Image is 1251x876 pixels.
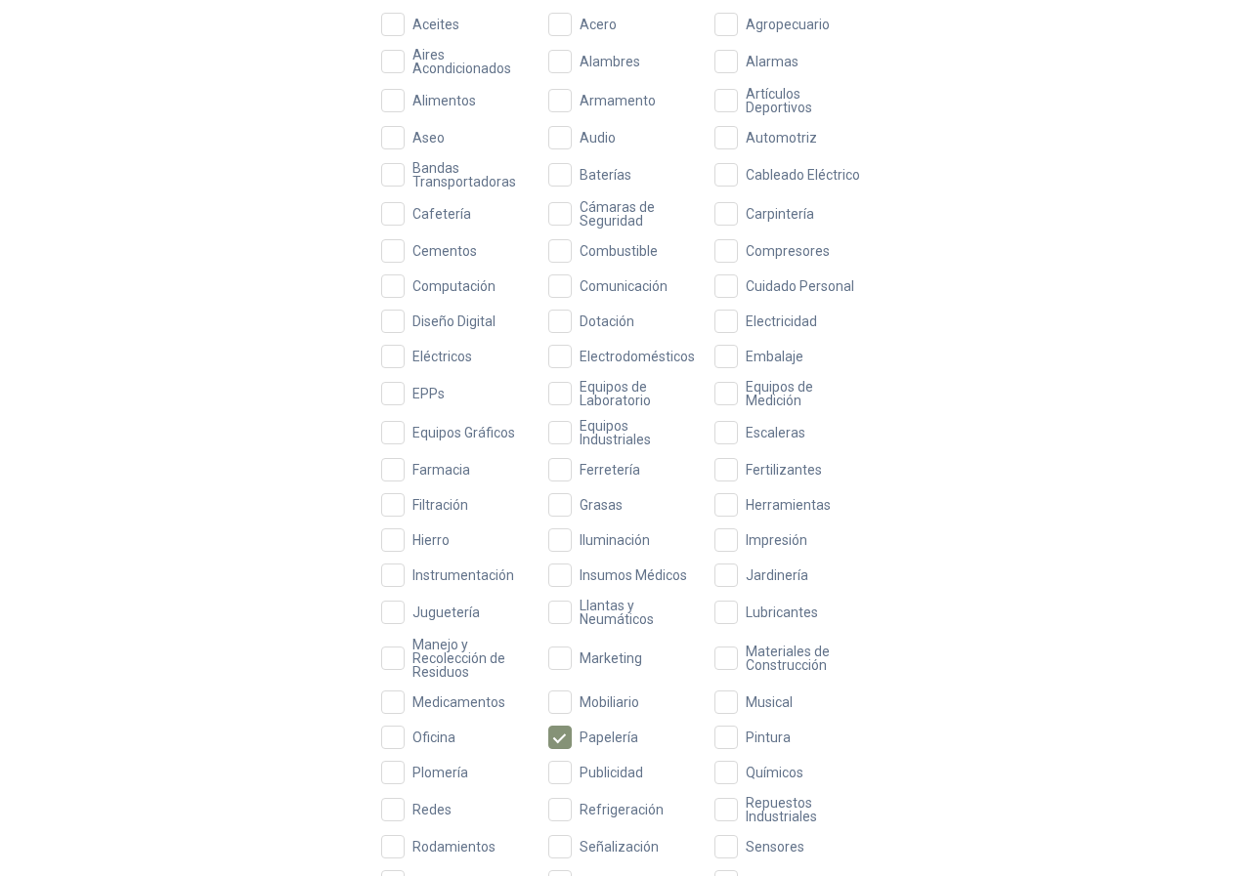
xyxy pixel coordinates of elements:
[405,463,478,477] span: Farmacia
[738,498,839,512] span: Herramientas
[405,18,467,31] span: Aceites
[572,840,667,854] span: Señalización
[738,796,870,823] span: Repuestos Industriales
[572,94,664,107] span: Armamento
[405,840,503,854] span: Rodamientos
[738,426,813,439] span: Escaleras
[738,55,806,68] span: Alarmas
[572,168,639,182] span: Baterías
[572,803,671,816] span: Refrigeración
[405,730,463,744] span: Oficina
[405,48,537,75] span: Aires Acondicionados
[572,131,624,145] span: Audio
[405,605,488,619] span: Juguetería
[405,244,485,258] span: Cementos
[572,651,650,665] span: Marketing
[738,463,830,477] span: Fertilizantes
[405,803,459,816] span: Redes
[572,314,642,328] span: Dotación
[405,207,479,221] span: Cafetería
[738,605,826,619] span: Lubricantes
[572,200,704,228] span: Cámaras de Seguridad
[405,161,537,188] span: Bandas Transportadoras
[405,279,503,293] span: Computación
[738,207,822,221] span: Carpintería
[405,94,484,107] span: Alimentos
[572,695,647,709] span: Mobiliario
[405,533,457,547] span: Hierro
[738,533,815,547] span: Impresión
[572,498,630,512] span: Grasas
[738,279,862,293] span: Cuidado Personal
[405,498,476,512] span: Filtración
[572,18,625,31] span: Acero
[572,419,704,446] span: Equipos Industriales
[738,314,825,328] span: Electricidad
[738,568,816,582] span: Jardinería
[405,568,522,582] span: Instrumentación
[572,730,646,744] span: Papelería
[738,168,868,182] span: Cableado Eléctrico
[405,131,453,145] span: Aseo
[572,568,695,582] span: Insumos Médicos
[738,766,811,779] span: Químicos
[738,87,870,114] span: Artículos Deportivos
[572,599,704,626] span: Llantas y Neumáticos
[572,380,704,407] span: Equipos de Laboratorio
[405,695,513,709] span: Medicamentos
[738,244,838,258] span: Compresores
[738,645,870,672] span: Materiales de Construcción
[738,380,870,407] span: Equipos de Medición
[572,55,648,68] span: Alambres
[572,350,703,363] span: Electrodomésticos
[738,18,838,31] span: Agropecuario
[572,244,666,258] span: Combustible
[738,695,800,709] span: Musical
[405,387,453,400] span: EPPs
[405,350,480,363] span: Eléctricos
[405,426,523,439] span: Equipos Gráficos
[405,766,476,779] span: Plomería
[572,766,651,779] span: Publicidad
[405,314,503,328] span: Diseño Digital
[738,840,812,854] span: Sensores
[738,350,811,363] span: Embalaje
[572,533,658,547] span: Iluminación
[738,131,825,145] span: Automotriz
[405,638,537,679] span: Manejo y Recolección de Residuos
[738,730,798,744] span: Pintura
[572,279,675,293] span: Comunicación
[572,463,648,477] span: Ferretería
